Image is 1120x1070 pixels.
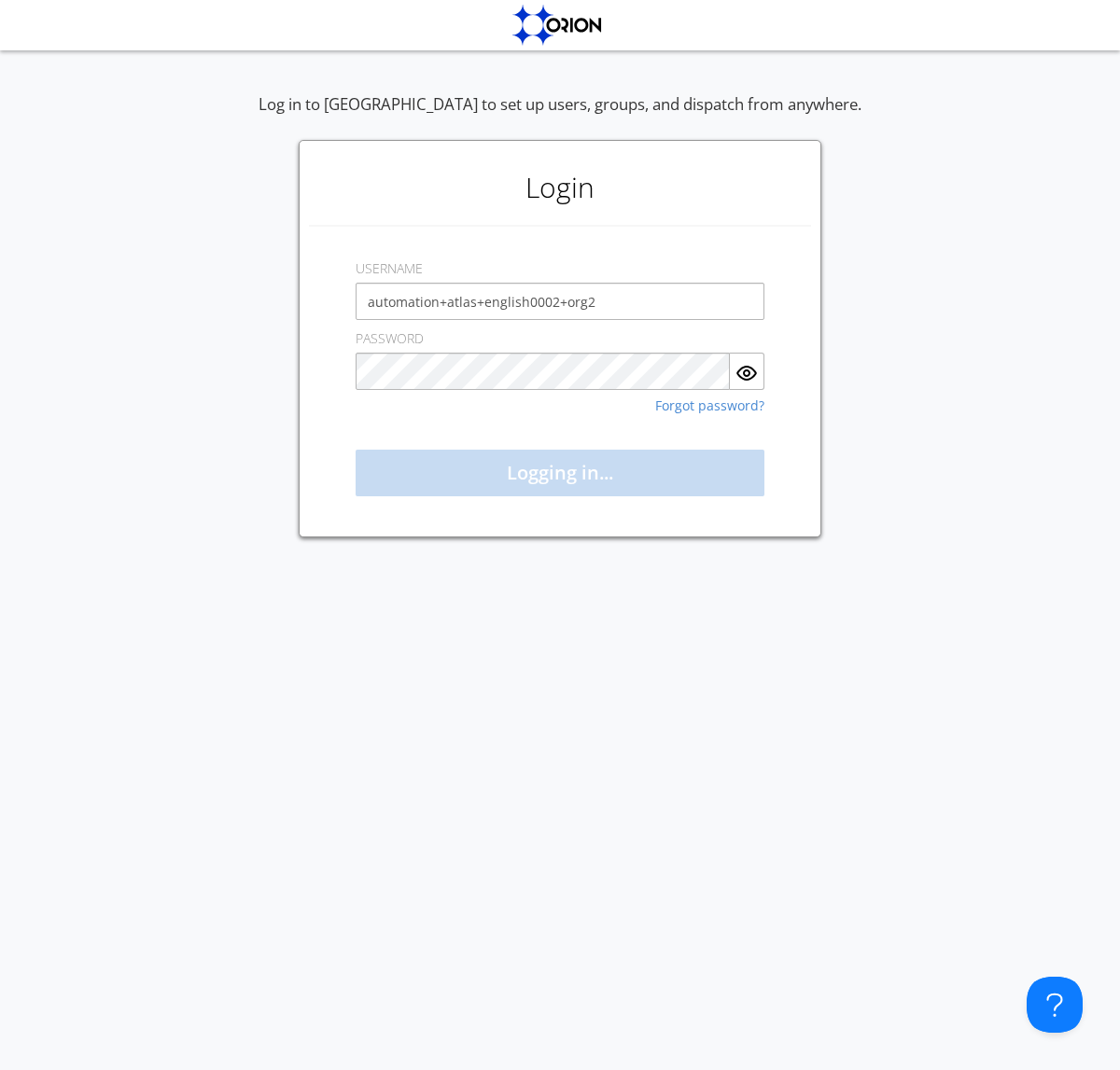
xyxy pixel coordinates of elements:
[356,353,730,390] input: Password
[356,450,764,496] button: Logging in...
[655,399,764,412] a: Forgot password?
[356,259,423,278] label: USERNAME
[1027,977,1083,1033] iframe: Toggle Customer Support
[730,353,764,390] button: Show Password
[735,362,758,384] img: eye.svg
[356,329,424,348] label: PASSWORD
[259,93,861,140] div: Log in to [GEOGRAPHIC_DATA] to set up users, groups, and dispatch from anywhere.
[309,150,811,225] h1: Login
